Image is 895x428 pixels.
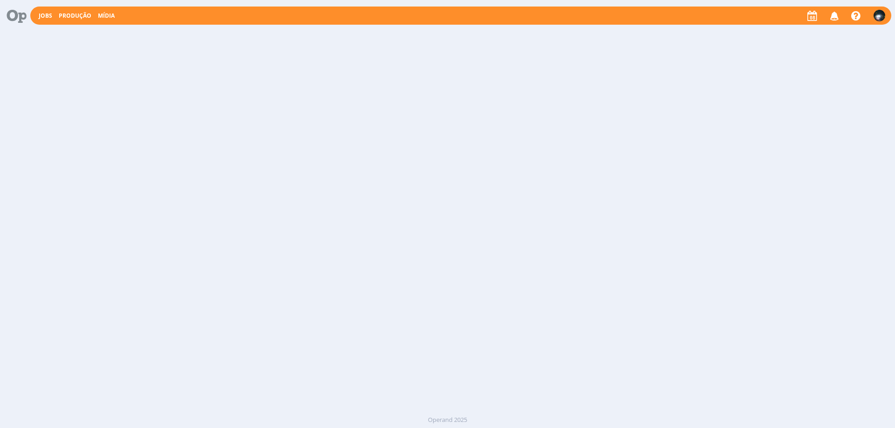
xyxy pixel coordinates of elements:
[36,12,55,20] button: Jobs
[95,12,117,20] button: Mídia
[56,12,94,20] button: Produção
[98,12,115,20] a: Mídia
[59,12,91,20] a: Produção
[873,7,886,24] button: G
[874,10,885,21] img: G
[39,12,52,20] a: Jobs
